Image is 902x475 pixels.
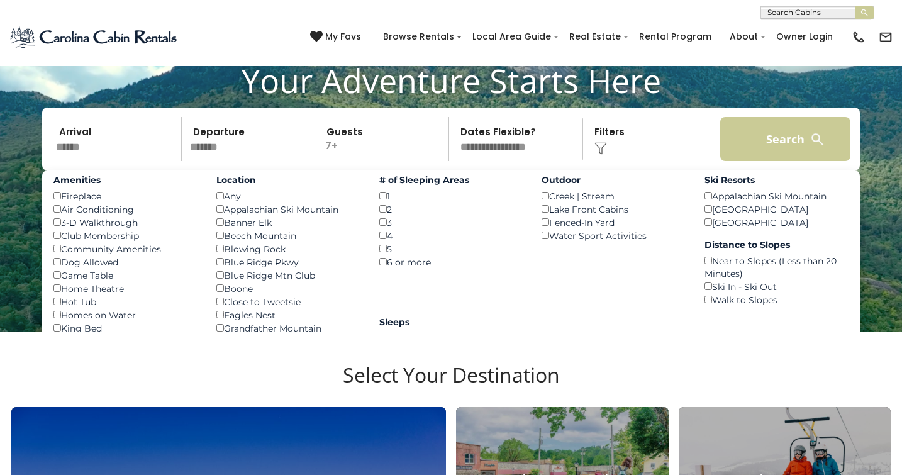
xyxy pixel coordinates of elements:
[542,229,686,242] div: Water Sport Activities
[542,174,686,186] label: Outdoor
[216,242,360,255] div: Blowing Rock
[704,216,849,229] div: [GEOGRAPHIC_DATA]
[379,316,523,328] label: Sleeps
[53,189,198,203] div: Fireplace
[216,269,360,282] div: Blue Ridge Mtn Club
[594,142,607,155] img: filter--v1.png
[216,321,360,335] div: Grandfather Mountain
[53,229,198,242] div: Club Membership
[53,321,198,335] div: King Bed
[879,30,893,44] img: mail-regular-black.png
[53,269,198,282] div: Game Table
[216,174,360,186] label: Location
[53,174,198,186] label: Amenities
[704,238,849,251] label: Distance to Slopes
[319,117,448,161] p: 7+
[9,363,893,407] h3: Select Your Destination
[704,203,849,216] div: [GEOGRAPHIC_DATA]
[379,216,523,229] div: 3
[377,27,460,47] a: Browse Rentals
[216,229,360,242] div: Beech Mountain
[53,295,198,308] div: Hot Tub
[633,27,718,47] a: Rental Program
[720,117,850,161] button: Search
[379,242,523,255] div: 5
[53,255,198,269] div: Dog Allowed
[53,282,198,295] div: Home Theatre
[466,27,557,47] a: Local Area Guide
[216,282,360,295] div: Boone
[542,216,686,229] div: Fenced-In Yard
[310,30,364,44] a: My Favs
[216,295,360,308] div: Close to Tweetsie
[770,27,839,47] a: Owner Login
[379,255,523,269] div: 6 or more
[53,308,198,321] div: Homes on Water
[723,27,764,47] a: About
[216,255,360,269] div: Blue Ridge Pkwy
[810,131,825,147] img: search-regular-white.png
[704,174,849,186] label: Ski Resorts
[216,216,360,229] div: Banner Elk
[53,203,198,216] div: Air Conditioning
[563,27,627,47] a: Real Estate
[704,280,849,293] div: Ski In - Ski Out
[53,242,198,255] div: Community Amenities
[379,189,523,203] div: 1
[542,189,686,203] div: Creek | Stream
[379,203,523,216] div: 2
[542,203,686,216] div: Lake Front Cabins
[852,30,866,44] img: phone-regular-black.png
[216,308,360,321] div: Eagles Nest
[704,293,849,306] div: Walk to Slopes
[379,229,523,242] div: 4
[704,254,849,280] div: Near to Slopes (Less than 20 Minutes)
[379,174,523,186] label: # of Sleeping Areas
[9,61,893,100] h1: Your Adventure Starts Here
[704,189,849,203] div: Appalachian Ski Mountain
[216,203,360,216] div: Appalachian Ski Mountain
[53,216,198,229] div: 3-D Walkthrough
[9,25,179,50] img: Blue-2.png
[216,189,360,203] div: Any
[325,30,361,43] span: My Favs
